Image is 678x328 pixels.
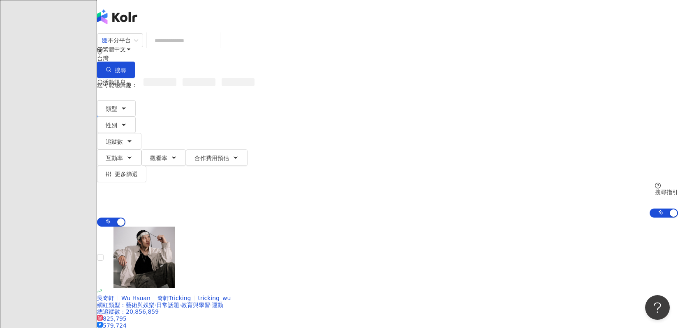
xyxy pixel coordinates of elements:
[155,302,156,308] span: ·
[181,302,210,308] span: 教育與學習
[210,302,212,308] span: ·
[97,166,146,182] button: 更多篩選
[106,122,117,128] span: 性別
[97,302,678,308] div: 網紅類型 ：
[157,295,191,301] span: 奇軒Tricking
[141,149,186,166] button: 觀看率
[115,67,126,73] span: 搜尋
[106,155,123,161] span: 互動率
[179,302,181,308] span: ·
[126,302,155,308] span: 藝術與娛樂
[655,183,661,188] span: question-circle
[97,315,127,322] span: 825,795
[97,9,137,24] img: logo
[97,49,103,55] span: environment
[97,117,136,133] button: 性別
[97,149,141,166] button: 互動率
[115,171,138,177] span: 更多篩選
[186,149,248,166] button: 合作費用預估
[645,295,670,320] iframe: Help Scout Beacon - Open
[103,79,126,85] span: 活動訊息
[194,155,229,161] span: 合作費用預估
[97,295,114,301] span: 吳奇軒
[102,37,108,43] span: appstore
[106,138,123,145] span: 追蹤數
[97,62,135,78] button: 搜尋
[655,189,678,195] div: 搜尋指引
[212,302,223,308] span: 運動
[198,295,231,301] span: tricking_wu
[97,308,678,315] div: 總追蹤數 ： 20,856,859
[97,100,136,117] button: 類型
[106,106,117,112] span: 類型
[113,227,175,288] img: KOL Avatar
[156,302,179,308] span: 日常話題
[150,155,167,161] span: 觀看率
[97,133,141,149] button: 追蹤數
[97,82,137,88] span: 您可能感興趣：
[121,295,150,301] span: Wu Hsuan
[97,55,678,62] div: 台灣
[102,34,131,47] div: 不分平台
